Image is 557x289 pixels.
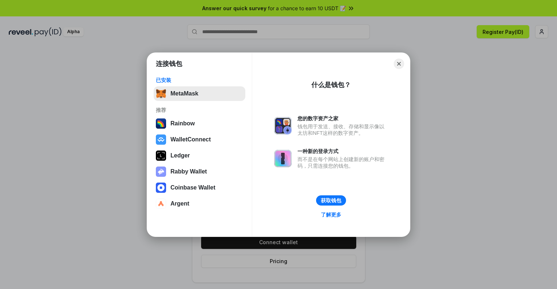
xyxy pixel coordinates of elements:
button: Ledger [154,148,245,163]
img: svg+xml,%3Csvg%20width%3D%2228%22%20height%3D%2228%22%20viewBox%3D%220%200%2028%2028%22%20fill%3D... [156,183,166,193]
img: svg+xml,%3Csvg%20xmlns%3D%22http%3A%2F%2Fwww.w3.org%2F2000%2Fsvg%22%20fill%3D%22none%22%20viewBox... [156,167,166,177]
div: Ledger [170,152,190,159]
div: 钱包用于发送、接收、存储和显示像以太坊和NFT这样的数字资产。 [297,123,388,136]
h1: 连接钱包 [156,59,182,68]
button: 获取钱包 [316,195,346,206]
button: WalletConnect [154,132,245,147]
img: svg+xml,%3Csvg%20xmlns%3D%22http%3A%2F%2Fwww.w3.org%2F2000%2Fsvg%22%20fill%3D%22none%22%20viewBox... [274,117,292,134]
img: svg+xml,%3Csvg%20width%3D%2228%22%20height%3D%2228%22%20viewBox%3D%220%200%2028%2028%22%20fill%3D... [156,134,166,145]
img: svg+xml,%3Csvg%20width%3D%22120%22%20height%3D%22120%22%20viewBox%3D%220%200%20120%20120%22%20fil... [156,118,166,129]
img: svg+xml,%3Csvg%20xmlns%3D%22http%3A%2F%2Fwww.w3.org%2F2000%2Fsvg%22%20fill%3D%22none%22%20viewBox... [274,150,292,167]
div: Coinbase Wallet [170,184,215,191]
button: Rainbow [154,116,245,131]
a: 了解更多 [316,210,346,219]
div: 什么是钱包？ [311,81,351,89]
button: MetaMask [154,86,245,101]
div: Rabby Wallet [170,168,207,175]
div: 已安装 [156,77,243,83]
div: 一种新的登录方式 [297,148,388,155]
button: Argent [154,196,245,211]
button: Rabby Wallet [154,164,245,179]
button: Close [394,59,404,69]
div: 了解更多 [321,211,341,218]
img: svg+xml,%3Csvg%20xmlns%3D%22http%3A%2F%2Fwww.w3.org%2F2000%2Fsvg%22%20width%3D%2228%22%20height%3... [156,151,166,161]
div: Rainbow [170,120,195,127]
div: 获取钱包 [321,197,341,204]
img: svg+xml,%3Csvg%20width%3D%2228%22%20height%3D%2228%22%20viewBox%3D%220%200%2028%2028%22%20fill%3D... [156,199,166,209]
div: 而不是在每个网站上创建新的账户和密码，只需连接您的钱包。 [297,156,388,169]
button: Coinbase Wallet [154,180,245,195]
div: MetaMask [170,90,198,97]
div: 推荐 [156,107,243,113]
div: Argent [170,200,189,207]
div: 您的数字资产之家 [297,115,388,122]
div: WalletConnect [170,136,211,143]
img: svg+xml,%3Csvg%20fill%3D%22none%22%20height%3D%2233%22%20viewBox%3D%220%200%2035%2033%22%20width%... [156,89,166,99]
